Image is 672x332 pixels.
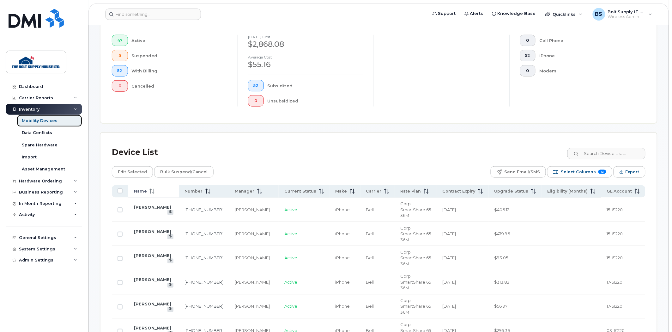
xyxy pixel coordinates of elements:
span: Active [284,207,297,212]
div: [PERSON_NAME] [235,255,273,261]
a: Support [428,7,460,20]
span: Corp SmartShare 65 36M [401,274,431,291]
div: Subsidized [268,80,364,91]
div: [PERSON_NAME] [235,207,273,213]
button: Bulk Suspend/Cancel [154,166,214,178]
div: Cell Phone [539,35,635,46]
button: Send Email/SMS [491,166,546,178]
a: [PHONE_NUMBER] [185,207,224,212]
span: 5 [117,53,123,58]
span: 0 [117,83,123,89]
span: Edit Selected [118,167,147,177]
div: Active [132,35,228,46]
span: 15-61220 [607,255,623,261]
span: Send Email/SMS [504,167,540,177]
span: 52 [525,53,530,58]
div: Bolt Supply IT Support [588,8,657,21]
span: Bell [366,255,374,261]
a: [PERSON_NAME] [134,302,171,307]
a: [PHONE_NUMBER] [185,231,224,236]
button: 0 [248,95,264,107]
h4: Average cost [248,55,363,59]
span: Export [626,167,639,177]
span: iPhone [336,304,350,309]
a: View Last Bill [167,283,173,288]
div: Unsubsidized [268,95,364,107]
span: 15-61220 [607,231,623,236]
div: [PERSON_NAME] [235,304,273,310]
span: Contract Expiry [443,188,475,194]
span: Bell [366,304,374,309]
div: Quicklinks [541,8,587,21]
span: Eligibility (Months) [548,188,588,194]
span: $313.82 [494,280,510,285]
a: View Last Bill [167,234,173,239]
button: 5 [112,50,128,61]
a: Knowledge Base [488,7,540,20]
span: 52 [253,83,258,88]
span: Rate Plan [401,188,421,194]
span: Quicklinks [553,12,576,17]
span: $406.12 [494,207,510,212]
span: 52 [117,68,123,73]
span: [DATE] [443,207,456,212]
span: iPhone [336,280,350,285]
span: $56.97 [494,304,508,309]
span: [DATE] [443,280,456,285]
button: 47 [112,35,128,46]
span: Carrier [366,188,382,194]
span: 0 [253,98,258,103]
span: GL Account [607,188,632,194]
span: 0 [525,68,530,73]
button: Select Columns 12 [547,166,612,178]
span: Active [284,255,297,261]
button: 0 [520,65,536,77]
span: 12 [598,170,606,174]
input: Search Device List ... [567,148,645,159]
span: Bell [366,231,374,236]
span: [DATE] [443,304,456,309]
div: iPhone [539,50,635,61]
span: Bell [366,280,374,285]
div: Modem [539,65,635,77]
span: 47 [117,38,123,43]
span: iPhone [336,207,350,212]
span: Knowledge Base [498,10,536,17]
span: Bell [366,207,374,212]
button: Export [614,166,645,178]
span: Current Status [284,188,317,194]
div: $55.16 [248,59,363,70]
a: [PERSON_NAME] [134,253,171,258]
span: Make [336,188,347,194]
span: $93.05 [494,255,508,261]
a: [PERSON_NAME] [134,277,171,282]
span: Corp SmartShare 65 36M [401,298,431,315]
span: Active [284,280,297,285]
button: 0 [112,80,128,92]
span: [DATE] [443,231,456,236]
button: 52 [520,50,536,61]
a: View Last Bill [167,210,173,215]
a: [PHONE_NUMBER] [185,304,224,309]
span: Corp SmartShare 65 36M [401,249,431,266]
a: View Last Bill [167,259,173,263]
div: Suspended [132,50,228,61]
a: [PERSON_NAME] [134,205,171,210]
span: Bolt Supply IT Support [608,9,646,14]
div: [PERSON_NAME] [235,280,273,286]
button: 52 [112,65,128,77]
a: [PERSON_NAME] [134,326,171,331]
span: Number [185,188,203,194]
button: Edit Selected [112,166,153,178]
span: 17-61220 [607,304,623,309]
a: Alerts [460,7,488,20]
span: Support [438,10,456,17]
div: With Billing [132,65,228,77]
span: Select Columns [561,167,596,177]
span: 15-61220 [607,207,623,212]
span: 0 [525,38,530,43]
a: View Last Bill [167,307,173,312]
span: BS [595,10,602,18]
a: [PHONE_NUMBER] [185,255,224,261]
span: Alerts [470,10,483,17]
